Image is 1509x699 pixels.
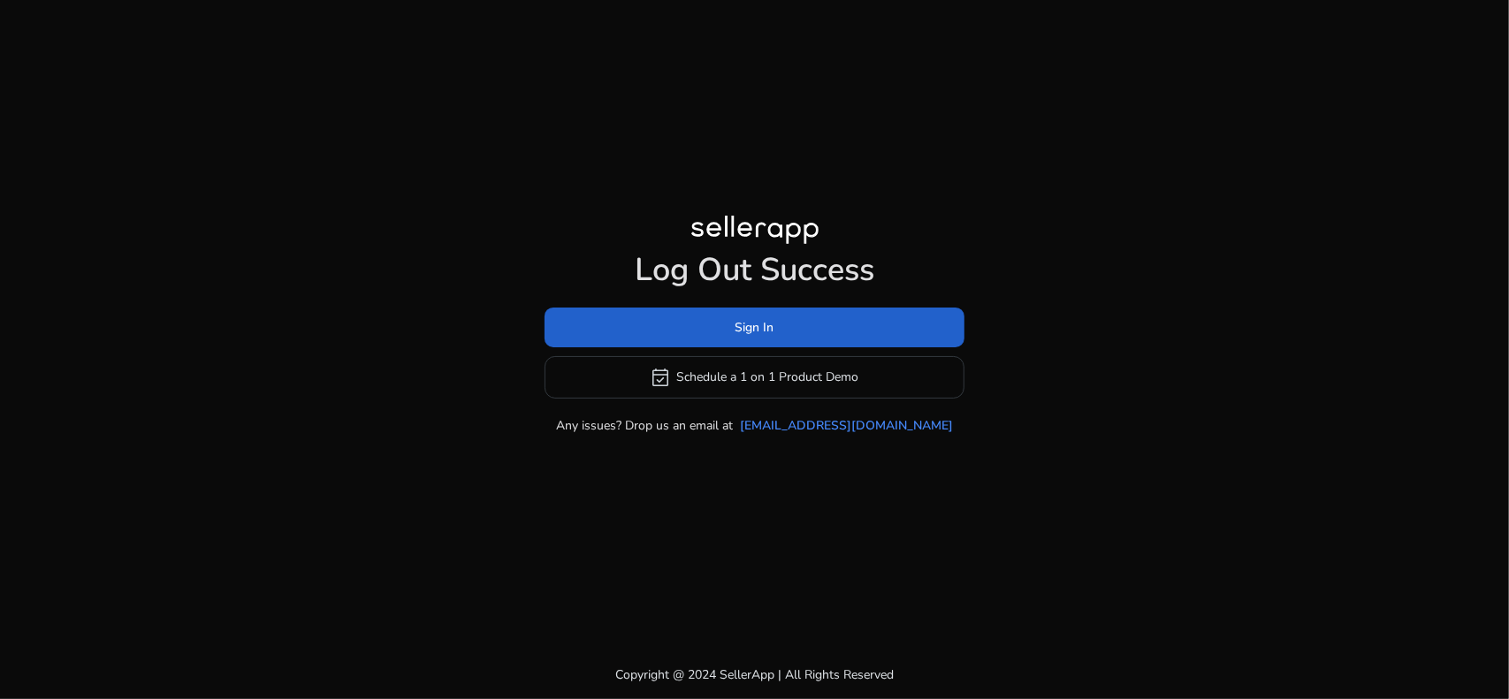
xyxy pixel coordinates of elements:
[545,308,964,347] button: Sign In
[545,251,964,289] h1: Log Out Success
[556,416,733,435] p: Any issues? Drop us an email at
[740,416,953,435] a: [EMAIL_ADDRESS][DOMAIN_NAME]
[735,318,774,337] span: Sign In
[651,367,672,388] span: event_available
[545,356,964,399] button: event_availableSchedule a 1 on 1 Product Demo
